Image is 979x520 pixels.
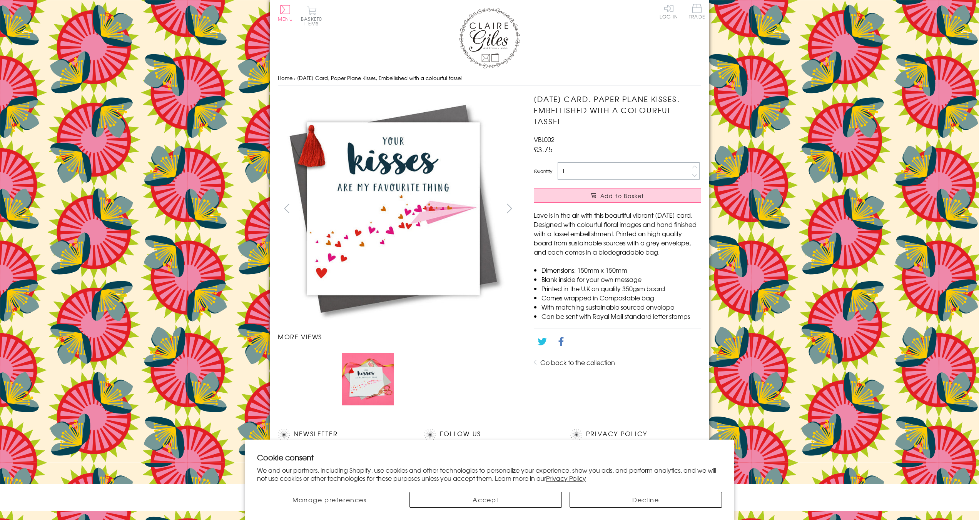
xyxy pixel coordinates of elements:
[398,349,458,409] li: Carousel Page 3
[534,168,552,175] label: Quantity
[301,6,322,26] button: Basket0 items
[534,93,701,127] h1: [DATE] Card, Paper Plane Kisses, Embellished with a colourful tassel
[570,492,722,508] button: Decline
[342,353,394,405] img: Valentine's Day Card, Paper Plane Kisses, Embellished with a colourful tassel
[541,275,701,284] li: Blank inside for your own message
[534,144,553,155] span: £3.75
[541,284,701,293] li: Printed in the U.K on quality 350gsm board
[278,93,509,324] img: Valentine's Day Card, Paper Plane Kisses, Embellished with a colourful tassel
[278,15,293,22] span: Menu
[278,349,338,409] li: Carousel Page 1 (Current Slide)
[278,332,518,341] h3: More views
[278,349,518,409] ul: Carousel Pagination
[278,5,293,21] button: Menu
[534,135,555,144] span: VBL002
[541,265,701,275] li: Dimensions: 150mm x 150mm
[424,429,555,440] h2: Follow Us
[541,302,701,312] li: With matching sustainable sourced envelope
[518,93,749,324] img: Valentine's Day Card, Paper Plane Kisses, Embellished with a colourful tassel
[660,4,678,19] a: Log In
[689,4,705,19] span: Trade
[546,473,586,483] a: Privacy Policy
[534,210,701,257] p: Love is in the air with this beautiful vibrant [DATE] card. Designed with colourful floral images...
[278,74,292,82] a: Home
[297,74,462,82] span: [DATE] Card, Paper Plane Kisses, Embellished with a colourful tassel
[294,74,296,82] span: ›
[257,466,722,482] p: We and our partners, including Shopify, use cookies and other technologies to personalize your ex...
[534,188,701,203] button: Add to Basket
[278,70,701,86] nav: breadcrumbs
[501,200,518,217] button: next
[541,312,701,321] li: Can be sent with Royal Mail standard letter stamps
[278,200,295,217] button: prev
[600,192,644,200] span: Add to Basket
[338,349,398,409] li: Carousel Page 2
[540,358,615,367] a: Go back to the collection
[257,492,402,508] button: Manage preferences
[458,349,518,409] li: Carousel Page 4
[304,15,322,27] span: 0 items
[278,429,409,440] h2: Newsletter
[586,429,647,439] a: Privacy Policy
[292,495,367,504] span: Manage preferences
[409,492,562,508] button: Accept
[459,8,520,68] img: Claire Giles Greetings Cards
[541,293,701,302] li: Comes wrapped in Compostable bag
[689,4,705,20] a: Trade
[257,452,722,463] h2: Cookie consent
